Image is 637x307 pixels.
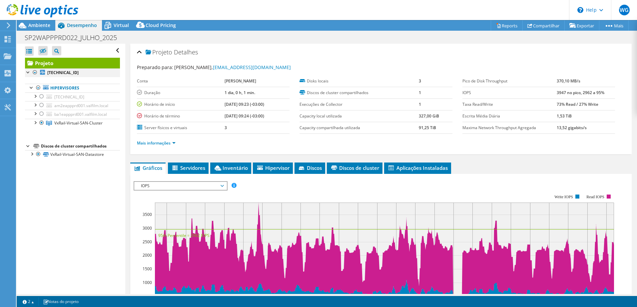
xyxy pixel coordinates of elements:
span: WG [619,5,630,15]
text: 95th Percentile = 2962 IOPS [158,233,210,238]
label: Conta [137,78,225,84]
text: 3000 [143,225,152,231]
label: Capacity compartilhada utilizada [300,124,419,131]
span: Discos [298,165,322,171]
span: ba1eappprd001.valfilm.local [54,111,107,117]
a: VxRail-Virtual-SAN-Datastore [25,150,120,159]
b: 1,53 TiB [557,113,572,119]
b: 73% Read / 27% Write [557,101,598,107]
a: ba1eappprd001.valfilm.local [25,110,120,118]
a: Mais informações [137,140,176,146]
text: Write IOPS [554,195,573,199]
text: 3500 [143,212,152,217]
span: Aplicações Instaladas [387,165,448,171]
b: 13,52 gigabits/s [557,125,587,130]
span: Cloud Pricing [146,22,176,28]
span: Servidores [171,165,205,171]
b: 1 [419,101,421,107]
a: Hipervisores [25,84,120,92]
b: [DATE] 09:24 (-03:00) [225,113,264,119]
h1: SP2WAPPPRD022_JULHO_2025 [22,34,127,41]
label: Execuções de Collector [300,101,419,108]
text: 500 [145,293,152,299]
text: 1000 [143,280,152,285]
text: 2500 [143,239,152,245]
span: Gráficos [134,165,162,171]
label: Escrita Média Diária [462,113,557,119]
span: Hipervisor [256,165,290,171]
b: 370,10 MB/s [557,78,580,84]
span: Virtual [114,22,129,28]
a: [EMAIL_ADDRESS][DOMAIN_NAME] [213,64,291,70]
span: Discos de cluster [330,165,379,171]
a: Reports [491,20,523,31]
a: Mais [599,20,629,31]
label: Discos de cluster compartilhados [300,89,419,96]
span: Ambiente [28,22,50,28]
a: Compartilhar [522,20,565,31]
label: Preparado para: [137,64,173,70]
span: IOPS [138,182,223,190]
span: Desempenho [67,22,97,28]
text: 1500 [143,266,152,272]
b: [PERSON_NAME] [225,78,256,84]
span: Detalhes [174,48,198,56]
label: Capacity local utilizada [300,113,419,119]
span: am2eappprd001.valfilm.local [54,103,108,108]
a: VxRail-Virtual-SAN-Cluster [25,119,120,127]
span: Projeto [146,49,172,56]
a: [TECHNICAL_ID] [25,92,120,101]
b: 327,00 GiB [419,113,439,119]
label: IOPS [462,89,557,96]
div: Discos de cluster compartilhados [41,142,120,150]
a: Exportar [564,20,599,31]
label: Horário de término [137,113,225,119]
label: Server físicos e virtuais [137,124,225,131]
text: Read IOPS [586,195,604,199]
b: 91,25 TiB [419,125,436,130]
span: VxRail-Virtual-SAN-Cluster [54,120,103,126]
a: 2 [18,297,39,306]
b: [DATE] 09:23 (-03:00) [225,101,264,107]
label: Duração [137,89,225,96]
b: 1 dia, 0 h, 1 min. [225,90,255,95]
a: Projeto [25,58,120,68]
b: 1 [419,90,421,95]
label: Taxa Read/Write [462,101,557,108]
a: am2eappprd001.valfilm.local [25,101,120,110]
label: Disks locais [300,78,419,84]
b: 3947 no pico, 2962 a 95% [557,90,604,95]
b: 3 [419,78,421,84]
b: 3 [225,125,227,130]
label: Maxima Network Throughput Agregada [462,124,557,131]
svg: \n [577,7,583,13]
a: [TECHNICAL_ID] [25,68,120,77]
span: [TECHNICAL_ID] [54,94,84,100]
span: [PERSON_NAME], [174,64,291,70]
a: Notas do projeto [38,297,83,306]
label: Pico de Disk Throughput [462,78,557,84]
span: Inventário [214,165,248,171]
label: Horário de início [137,101,225,108]
b: [TECHNICAL_ID] [47,70,79,75]
text: 2000 [143,252,152,258]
